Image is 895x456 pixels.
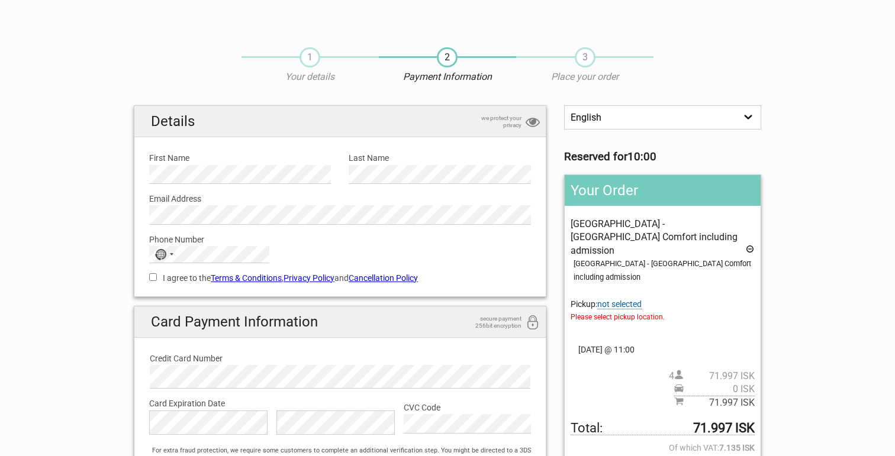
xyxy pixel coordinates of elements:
[571,218,738,256] span: [GEOGRAPHIC_DATA] - [GEOGRAPHIC_DATA] Comfort including admission
[349,273,418,283] a: Cancellation Policy
[564,150,761,163] h3: Reserved for
[149,233,531,246] label: Phone Number
[149,397,531,410] label: Card Expiration Date
[719,441,755,454] strong: 7.135 ISK
[597,299,642,309] span: Change pickup place
[379,70,516,83] p: Payment Information
[669,370,755,383] span: 4 person(s)
[565,175,761,206] h2: Your Order
[674,383,755,396] span: Pickup price
[684,370,755,383] span: 71.997 ISK
[149,151,331,164] label: First Name
[571,311,755,324] span: Please select pickup location.
[684,383,755,396] span: 0 ISK
[462,115,521,129] span: we protect your privacy
[150,352,530,365] label: Credit Card Number
[516,70,653,83] p: Place your order
[462,315,521,329] span: secure payment 256bit encryption
[571,343,755,356] span: [DATE] @ 11:00
[134,306,546,338] h2: Card Payment Information
[300,47,320,67] span: 1
[149,271,531,284] label: I agree to the , and
[693,422,755,435] strong: 71.997 ISK
[349,151,530,164] label: Last Name
[242,70,379,83] p: Your details
[149,192,531,205] label: Email Address
[284,273,334,283] a: Privacy Policy
[526,115,540,131] i: privacy protection
[211,273,282,283] a: Terms & Conditions
[150,247,179,262] button: Selected country
[526,315,540,331] i: 256bit encryption
[571,422,755,435] span: Total to be paid
[627,150,656,163] strong: 10:00
[575,47,595,67] span: 3
[437,47,458,67] span: 2
[571,299,755,324] span: Pickup:
[134,106,546,137] h2: Details
[571,441,755,454] span: Of which VAT:
[674,396,755,409] span: Subtotal
[404,401,531,414] label: CVC Code
[684,396,755,409] span: 71.997 ISK
[574,257,755,284] div: [GEOGRAPHIC_DATA] - [GEOGRAPHIC_DATA] Comfort including admission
